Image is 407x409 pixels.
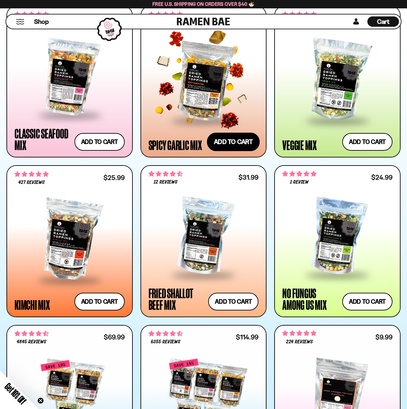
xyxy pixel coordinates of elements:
[282,287,339,310] div: No Fungus Among Us Mix
[282,139,317,151] div: Veggie Mix
[34,17,49,26] span: Shop
[6,165,133,317] a: 4.76 stars 427 reviews $25.99 Kimchi Mix Add to cart
[15,170,49,178] span: 4.76 stars
[367,14,399,29] div: Cart
[238,174,258,180] div: $31.99
[3,381,28,406] span: Get 10% Off
[151,339,180,345] span: 6355 reviews
[149,170,183,178] span: 4.67 stars
[149,139,202,151] div: Spicy Garlic Mix
[208,293,258,310] button: Add to cart
[34,16,49,27] a: Shop
[154,180,178,185] span: 12 reviews
[274,6,401,157] a: 4.76 stars 1394 reviews $24.99 Veggie Mix Add to cart
[74,133,125,151] button: Add to cart
[274,165,401,317] a: 5.00 stars 1 review $24.99 No Fungus Among Us Mix Add to cart
[15,128,71,151] div: Classic Seafood Mix
[149,287,205,310] div: Fried Shallot Beef Mix
[16,19,24,24] button: Mobile Menu Trigger
[375,334,392,340] div: $9.99
[141,6,267,157] a: 4.75 stars 944 reviews $25.99 Spicy Garlic Mix Add to cart
[149,329,183,338] span: 4.63 stars
[74,293,125,310] button: Add to cart
[282,329,316,338] span: 4.76 stars
[207,133,260,151] button: Add to cart
[37,397,44,404] button: Close teaser
[286,339,313,345] span: 224 reviews
[290,180,309,185] span: 1 review
[152,1,255,7] span: Free U.S. Shipping on Orders over $40 🍜
[342,133,392,151] button: Add to cart
[377,18,390,25] span: Cart
[17,339,46,345] span: 4845 reviews
[6,6,133,157] a: 4.68 stars 2795 reviews $26.99 Classic Seafood Mix Add to cart
[15,299,50,310] div: Kimchi Mix
[15,329,49,338] span: 4.71 stars
[103,175,125,181] div: $25.99
[104,334,125,340] div: $69.99
[18,180,45,185] span: 427 reviews
[141,165,267,317] a: 4.67 stars 12 reviews $31.99 Fried Shallot Beef Mix Add to cart
[342,293,392,310] button: Add to cart
[282,170,316,178] span: 5.00 stars
[236,334,258,340] div: $114.99
[371,174,392,180] div: $24.99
